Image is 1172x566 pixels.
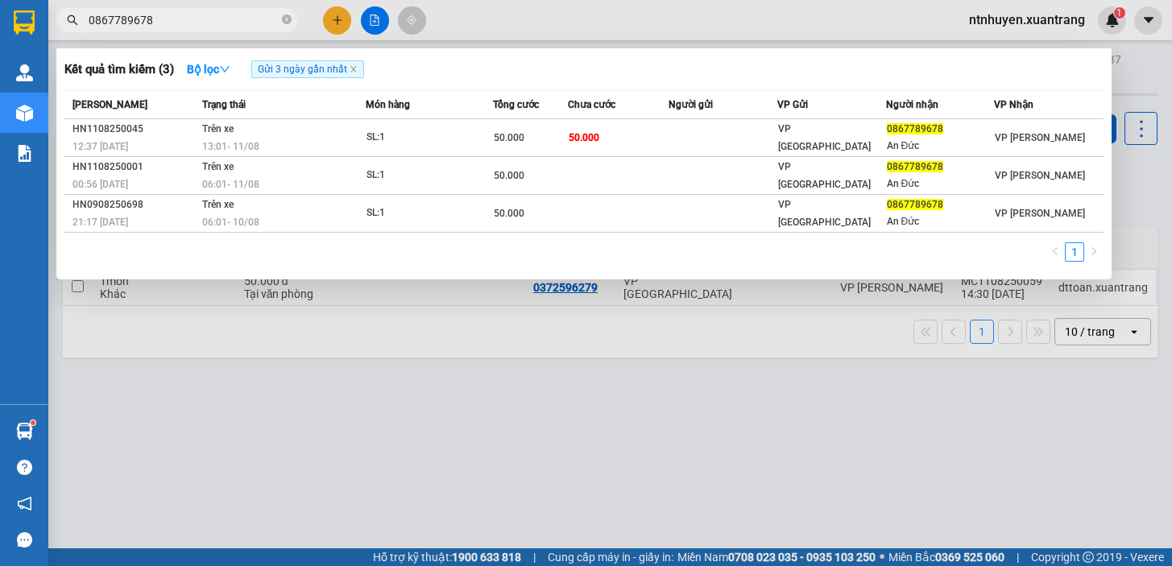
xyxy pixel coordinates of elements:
[1089,246,1099,256] span: right
[778,161,871,190] span: VP [GEOGRAPHIC_DATA]
[887,213,994,230] div: An Đức
[778,123,871,152] span: VP [GEOGRAPHIC_DATA]
[494,132,524,143] span: 50.000
[777,99,808,110] span: VP Gửi
[72,179,128,190] span: 00:56 [DATE]
[251,60,364,78] span: Gửi 3 ngày gần nhất
[202,123,234,134] span: Trên xe
[887,138,994,155] div: An Đức
[16,64,33,81] img: warehouse-icon
[995,132,1085,143] span: VP [PERSON_NAME]
[72,196,197,213] div: HN0908250698
[367,167,487,184] div: SL: 1
[367,129,487,147] div: SL: 1
[202,161,234,172] span: Trên xe
[202,141,259,152] span: 13:01 - 11/08
[366,99,410,110] span: Món hàng
[17,496,32,511] span: notification
[367,205,487,222] div: SL: 1
[1084,242,1104,262] li: Next Page
[494,170,524,181] span: 50.000
[16,105,33,122] img: warehouse-icon
[187,63,230,76] strong: Bộ lọc
[493,99,539,110] span: Tổng cước
[887,199,943,210] span: 0867789678
[1046,242,1065,262] button: left
[494,208,524,219] span: 50.000
[887,176,994,192] div: An Đức
[72,141,128,152] span: 12:37 [DATE]
[887,161,943,172] span: 0867789678
[1066,243,1083,261] a: 1
[1050,246,1060,256] span: left
[72,121,197,138] div: HN1108250045
[778,199,871,228] span: VP [GEOGRAPHIC_DATA]
[64,61,174,78] h3: Kết quả tìm kiếm ( 3 )
[16,145,33,162] img: solution-icon
[1065,242,1084,262] li: 1
[1046,242,1065,262] li: Previous Page
[1084,242,1104,262] button: right
[568,99,615,110] span: Chưa cước
[202,217,259,228] span: 06:01 - 10/08
[67,14,78,26] span: search
[17,532,32,547] span: message
[886,99,938,110] span: Người nhận
[202,199,234,210] span: Trên xe
[202,179,259,190] span: 06:01 - 11/08
[72,217,128,228] span: 21:17 [DATE]
[17,460,32,475] span: question-circle
[174,56,243,82] button: Bộ lọcdown
[202,99,246,110] span: Trạng thái
[89,11,279,29] input: Tìm tên, số ĐT hoặc mã đơn
[887,123,943,134] span: 0867789678
[669,99,713,110] span: Người gửi
[16,423,33,440] img: warehouse-icon
[995,170,1085,181] span: VP [PERSON_NAME]
[569,132,599,143] span: 50.000
[282,14,292,24] span: close-circle
[31,420,35,425] sup: 1
[72,159,197,176] div: HN1108250001
[219,64,230,75] span: down
[995,208,1085,219] span: VP [PERSON_NAME]
[72,99,147,110] span: [PERSON_NAME]
[350,65,358,73] span: close
[994,99,1033,110] span: VP Nhận
[14,10,35,35] img: logo-vxr
[282,13,292,28] span: close-circle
